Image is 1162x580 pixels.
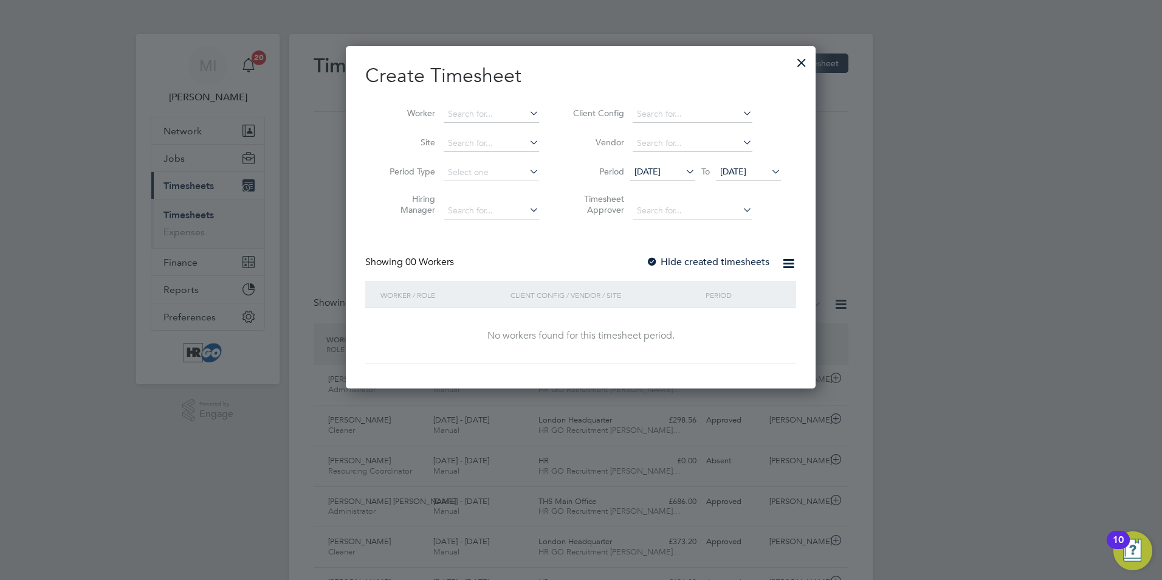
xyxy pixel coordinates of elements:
[569,193,624,215] label: Timesheet Approver
[444,106,539,123] input: Search for...
[634,166,661,177] span: [DATE]
[703,281,784,309] div: Period
[1113,540,1124,556] div: 10
[444,164,539,181] input: Select one
[720,166,746,177] span: [DATE]
[633,135,752,152] input: Search for...
[365,256,456,269] div: Showing
[365,63,796,89] h2: Create Timesheet
[377,281,507,309] div: Worker / Role
[569,166,624,177] label: Period
[507,281,703,309] div: Client Config / Vendor / Site
[380,137,435,148] label: Site
[569,108,624,119] label: Client Config
[633,106,752,123] input: Search for...
[377,330,784,342] div: No workers found for this timesheet period.
[380,193,435,215] label: Hiring Manager
[698,164,713,179] span: To
[646,256,769,268] label: Hide created timesheets
[1113,531,1152,570] button: Open Resource Center, 10 new notifications
[569,137,624,148] label: Vendor
[405,256,454,268] span: 00 Workers
[444,135,539,152] input: Search for...
[444,202,539,219] input: Search for...
[633,202,752,219] input: Search for...
[380,166,435,177] label: Period Type
[380,108,435,119] label: Worker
